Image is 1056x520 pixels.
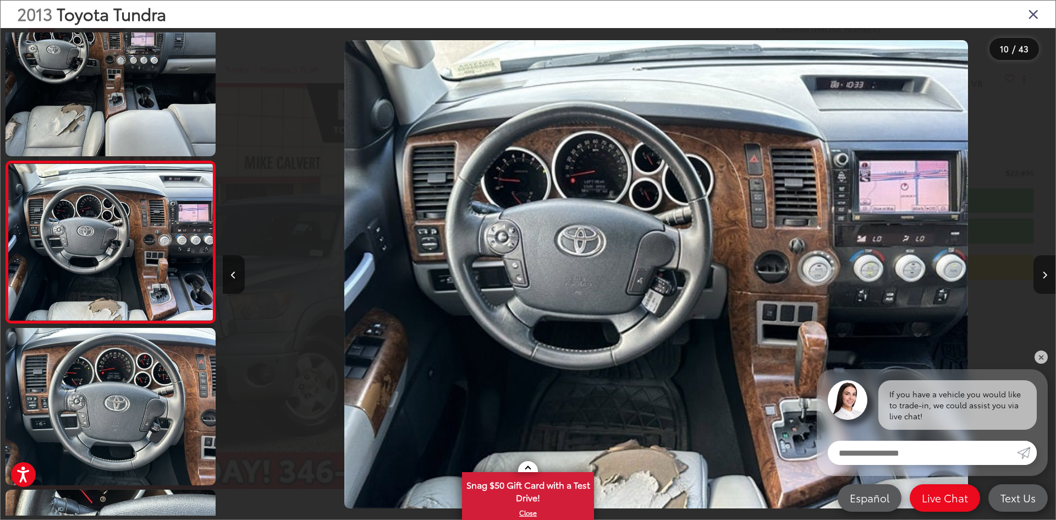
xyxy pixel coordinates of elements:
[995,491,1041,505] span: Text Us
[223,255,245,294] button: Previous image
[844,491,895,505] span: Español
[1019,42,1028,54] span: 43
[1033,255,1055,294] button: Next image
[828,380,867,420] img: Agent profile photo
[828,441,1017,465] input: Enter your message
[463,473,593,507] span: Snag $50 Gift Card with a Test Drive!
[1000,42,1009,54] span: 10
[1028,7,1039,21] i: Close gallery
[1017,441,1037,465] a: Submit
[3,326,217,487] img: 2013 Toyota Tundra Platinum 5.7L V8
[344,40,968,508] img: 2013 Toyota Tundra Platinum 5.7L V8
[988,484,1048,512] a: Text Us
[838,484,901,512] a: Español
[878,380,1037,430] div: If you have a vehicle you would like to trade-in, we could assist you via live chat!
[17,2,52,25] span: 2013
[57,2,166,25] span: Toyota Tundra
[1011,45,1016,53] span: /
[910,484,980,512] a: Live Chat
[916,491,974,505] span: Live Chat
[6,164,215,320] img: 2013 Toyota Tundra Platinum 5.7L V8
